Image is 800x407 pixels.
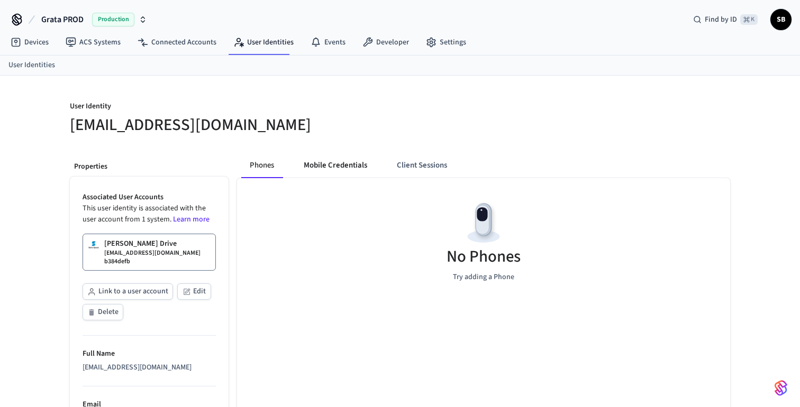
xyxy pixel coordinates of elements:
[705,14,737,25] span: Find by ID
[354,33,417,52] a: Developer
[41,13,84,26] span: Grata PROD
[302,33,354,52] a: Events
[92,13,134,26] span: Production
[447,246,521,267] h5: No Phones
[83,283,173,300] button: Link to a user account
[173,214,210,225] a: Learn more
[83,348,216,359] p: Full Name
[241,153,283,178] button: Phones
[70,114,394,136] h5: [EMAIL_ADDRESS][DOMAIN_NAME]
[104,238,177,249] p: [PERSON_NAME] Drive
[8,60,55,71] a: User Identities
[2,33,57,52] a: Devices
[129,33,225,52] a: Connected Accounts
[740,14,758,25] span: ⌘ K
[295,153,376,178] button: Mobile Credentials
[83,234,216,271] a: [PERSON_NAME] Drive[EMAIL_ADDRESS][DOMAIN_NAME] b384defb
[177,283,211,300] button: Edit
[685,10,766,29] div: Find by ID⌘ K
[225,33,302,52] a: User Identities
[104,249,211,266] p: [EMAIL_ADDRESS][DOMAIN_NAME] b384defb
[70,101,394,114] p: User Identity
[388,153,456,178] button: Client Sessions
[83,304,123,320] button: Delete
[87,238,100,251] img: Salto Space Logo
[83,203,216,225] p: This user identity is associated with the user account from 1 system.
[417,33,475,52] a: Settings
[74,161,224,172] p: Properties
[57,33,129,52] a: ACS Systems
[460,199,507,247] img: Devices Empty State
[771,10,790,29] span: SB
[770,9,792,30] button: SB
[453,272,514,283] p: Try adding a Phone
[83,192,216,203] p: Associated User Accounts
[775,380,787,396] img: SeamLogoGradient.69752ec5.svg
[83,362,216,373] div: [EMAIL_ADDRESS][DOMAIN_NAME]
